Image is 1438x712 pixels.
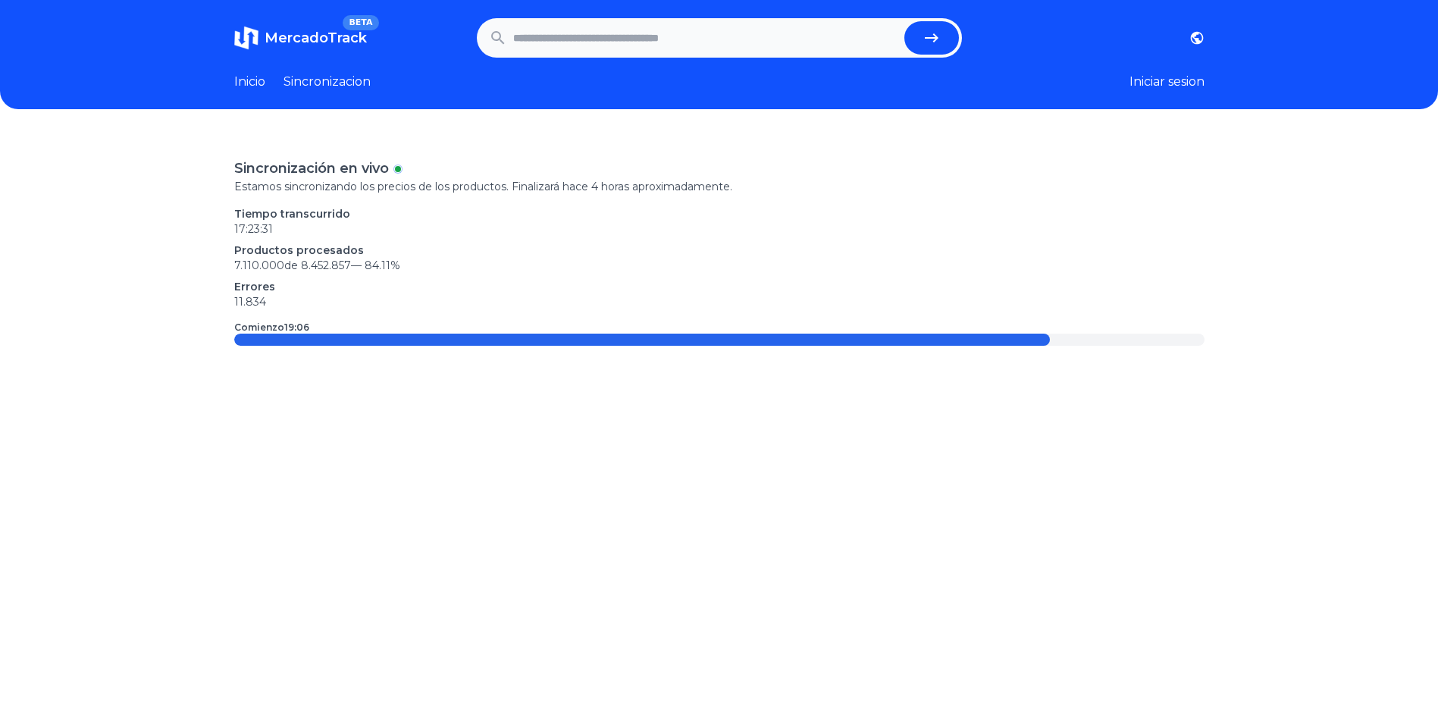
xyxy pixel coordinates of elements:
[234,158,389,179] p: Sincronización en vivo
[365,259,400,272] span: 84.11 %
[234,206,1205,221] p: Tiempo transcurrido
[265,30,367,46] span: MercadoTrack
[234,26,258,50] img: MercadoTrack
[284,73,371,91] a: Sincronizacion
[234,243,1205,258] p: Productos procesados
[1129,73,1205,91] button: Iniciar sesion
[284,321,309,333] time: 19:06
[234,73,265,91] a: Inicio
[234,294,1205,309] p: 11.834
[234,258,1205,273] p: 7.110.000 de 8.452.857 —
[343,15,378,30] span: BETA
[234,26,367,50] a: MercadoTrackBETA
[234,222,273,236] time: 17:23:31
[234,179,1205,194] p: Estamos sincronizando los precios de los productos. Finalizará hace 4 horas aproximadamente.
[234,321,309,334] p: Comienzo
[234,279,1205,294] p: Errores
